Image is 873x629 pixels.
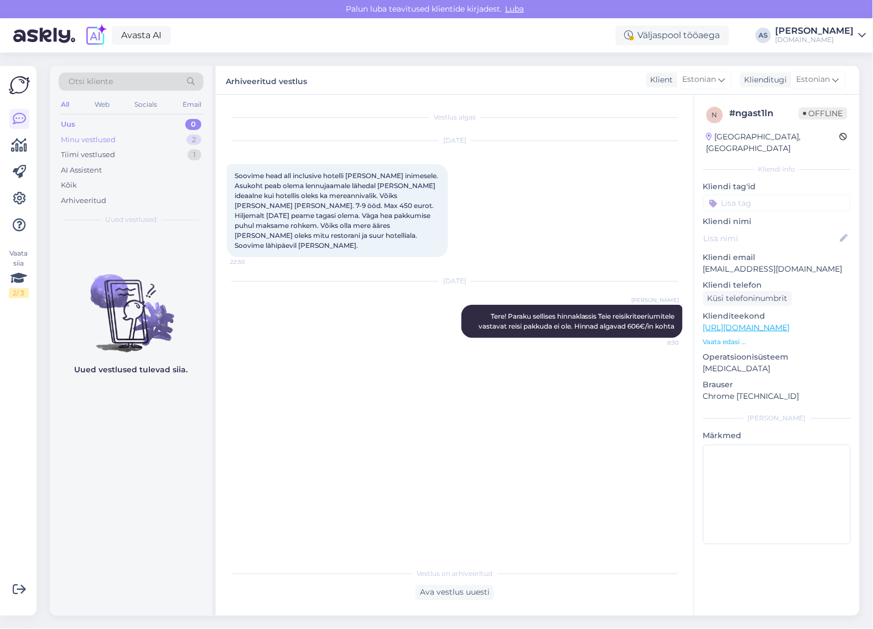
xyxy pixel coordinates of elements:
a: [URL][DOMAIN_NAME] [703,323,790,332]
p: [MEDICAL_DATA] [703,363,851,375]
label: Arhiveeritud vestlus [226,72,307,87]
p: Kliendi nimi [703,216,851,227]
div: Klient [646,74,673,86]
p: Märkmed [703,430,851,441]
img: Askly Logo [9,75,30,96]
div: Tiimi vestlused [61,149,115,160]
p: [EMAIL_ADDRESS][DOMAIN_NAME] [703,263,851,275]
div: Arhiveeritud [61,195,106,206]
span: n [712,111,718,119]
div: Kõik [61,180,77,191]
span: [PERSON_NAME] [632,296,679,304]
div: [DOMAIN_NAME] [776,35,854,44]
div: [GEOGRAPHIC_DATA], [GEOGRAPHIC_DATA] [706,131,840,154]
div: [DATE] [227,136,683,145]
div: [PERSON_NAME] [776,27,854,35]
span: 8:30 [638,339,679,347]
span: Estonian [683,74,716,86]
a: Avasta AI [112,26,171,45]
span: 22:50 [230,258,272,266]
div: 2 [186,134,201,145]
div: 0 [185,119,201,130]
span: Estonian [797,74,830,86]
p: Brauser [703,379,851,391]
a: [PERSON_NAME][DOMAIN_NAME] [776,27,866,44]
div: Vestlus algas [227,112,683,122]
input: Lisa nimi [704,232,838,245]
div: # ngast1ln [730,107,799,120]
p: Chrome [TECHNICAL_ID] [703,391,851,402]
div: Küsi telefoninumbrit [703,291,792,306]
div: 2 / 3 [9,288,29,298]
div: Kliendi info [703,164,851,174]
div: [DATE] [227,276,683,286]
span: Uued vestlused [106,215,157,225]
span: Vestlus on arhiveeritud [417,569,493,579]
p: Operatsioonisüsteem [703,351,851,363]
div: AI Assistent [61,165,102,176]
div: Väljaspool tööaega [616,25,729,45]
input: Lisa tag [703,195,851,211]
p: Vaata edasi ... [703,337,851,347]
div: 1 [188,149,201,160]
div: Vaata siia [9,248,29,298]
img: No chats [50,254,212,354]
p: Kliendi tag'id [703,181,851,193]
div: Klienditugi [740,74,787,86]
div: Minu vestlused [61,134,116,145]
div: Socials [132,97,159,112]
div: All [59,97,71,112]
span: Otsi kliente [69,76,113,87]
div: Web [92,97,112,112]
p: Uued vestlused tulevad siia. [75,364,188,376]
p: Kliendi telefon [703,279,851,291]
img: explore-ai [84,24,107,47]
div: AS [756,28,771,43]
p: Klienditeekond [703,310,851,322]
div: Uus [61,119,75,130]
span: Tere! Paraku sellises hinnaklassis Teie reisikriteeriumitele vastavat reisi pakkuda ei ole. Hinna... [479,312,677,330]
span: Offline [799,107,848,119]
div: Email [180,97,204,112]
div: [PERSON_NAME] [703,413,851,423]
div: Ava vestlus uuesti [415,585,494,600]
p: Kliendi email [703,252,851,263]
span: Soovime head all inclusive hotelli [PERSON_NAME] inimesele. Asukoht peab olema lennujaamale lähed... [235,171,440,249]
span: Luba [502,4,527,14]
